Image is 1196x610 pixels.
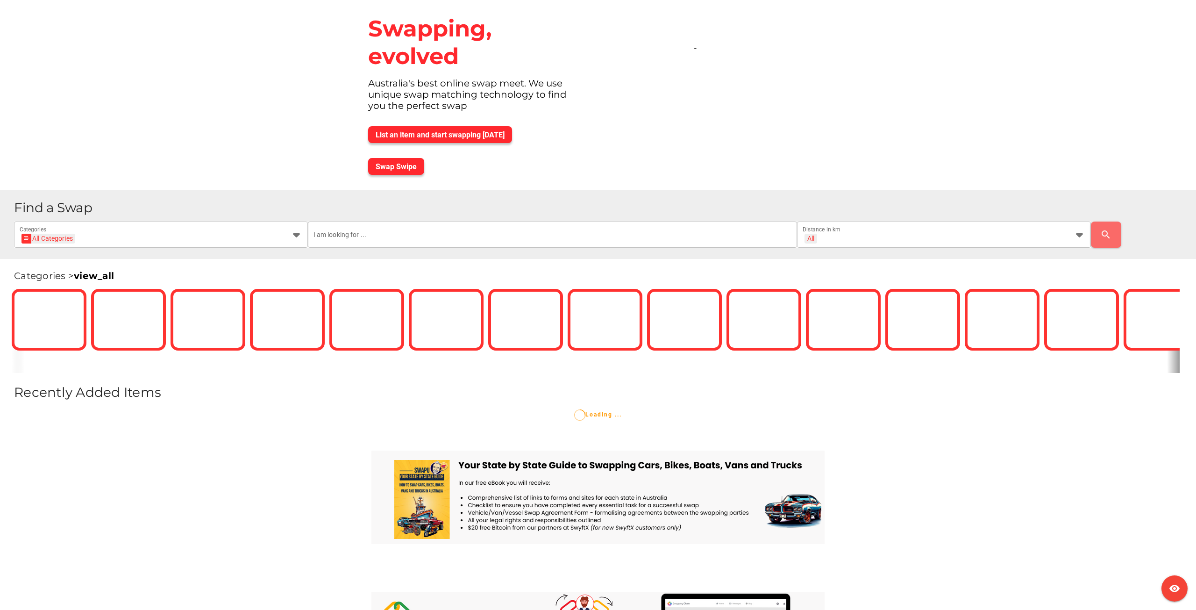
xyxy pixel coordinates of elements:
span: Categories > [14,270,114,281]
span: Swap Swipe [376,162,417,171]
div: Australia's best online swap meet. We use unique swap matching technology to find you the perfect... [361,78,592,119]
input: I am looking for ... [313,222,792,248]
div: Swapping, evolved [361,7,592,78]
button: List an item and start swapping [DATE] [368,126,512,143]
h1: Find a Swap [14,201,1189,215]
div: All Categories [24,234,73,244]
div: All [807,234,814,243]
span: Loading ... [574,411,622,418]
img: free-ebook-banner.png [371,451,825,544]
button: Swap Swipe [368,158,424,175]
span: List an item and start swapping [DATE] [376,130,505,139]
i: search [1100,229,1111,240]
a: view_all [74,270,114,281]
span: Recently Added Items [14,384,161,400]
i: visibility [1169,583,1180,594]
